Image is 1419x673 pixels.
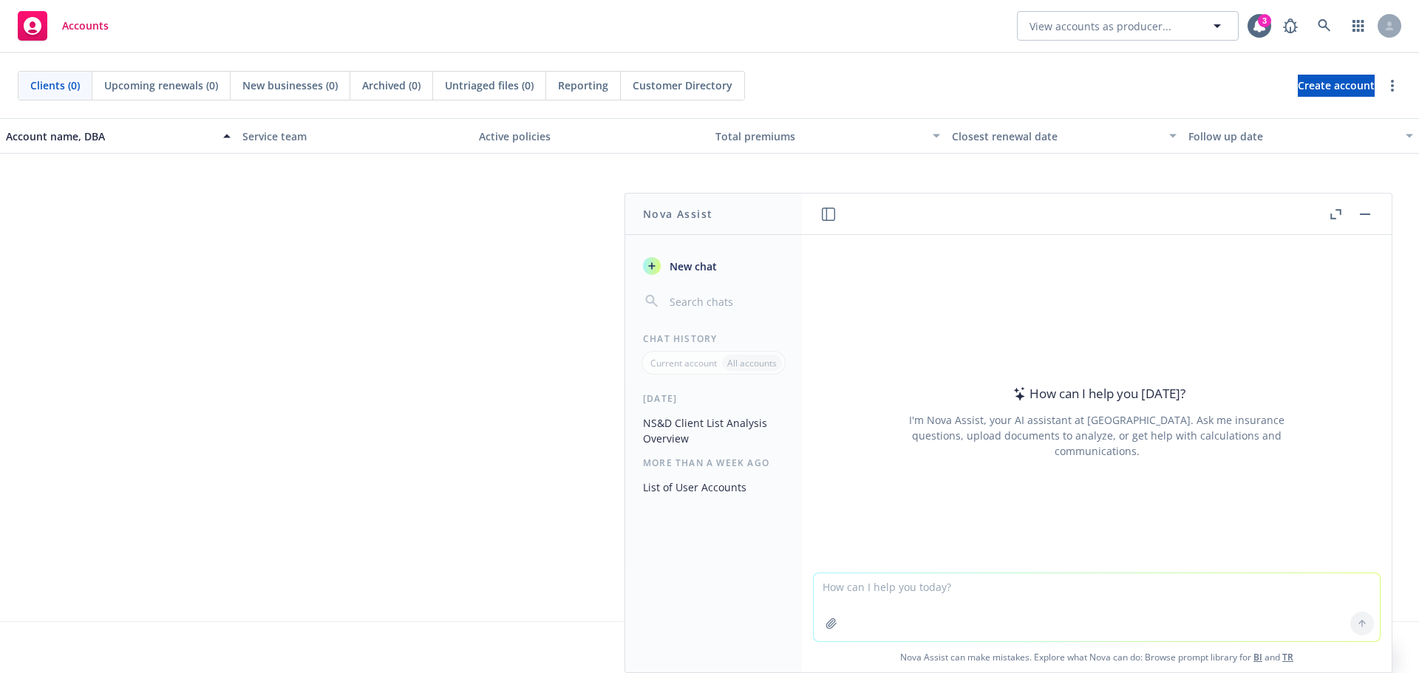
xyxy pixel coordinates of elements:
span: Clients (0) [30,78,80,93]
button: Service team [236,118,473,154]
span: View accounts as producer... [1030,18,1171,34]
div: [DATE] [625,392,802,405]
div: How can I help you [DATE]? [1009,384,1185,403]
p: All accounts [727,357,777,369]
div: Service team [242,129,467,144]
a: Report a Bug [1276,11,1305,41]
span: Upcoming renewals (0) [104,78,218,93]
div: More than a week ago [625,457,802,469]
span: Untriaged files (0) [445,78,534,93]
a: BI [1253,651,1262,663]
span: Create account [1298,72,1375,100]
span: Reporting [558,78,608,93]
span: Archived (0) [362,78,421,93]
span: Accounts [62,20,109,32]
button: Closest renewal date [946,118,1182,154]
a: Switch app [1344,11,1373,41]
button: List of User Accounts [637,475,790,499]
a: Create account [1298,75,1375,97]
div: 3 [1258,14,1271,27]
div: I'm Nova Assist, your AI assistant at [GEOGRAPHIC_DATA]. Ask me insurance questions, upload docum... [889,412,1304,459]
a: more [1384,77,1401,95]
span: New chat [667,259,717,274]
span: New businesses (0) [242,78,338,93]
div: Closest renewal date [952,129,1160,144]
button: Active policies [473,118,709,154]
div: Chat History [625,332,802,345]
a: Search [1310,11,1339,41]
span: Nova Assist can make mistakes. Explore what Nova can do: Browse prompt library for and [808,642,1386,672]
button: View accounts as producer... [1017,11,1239,41]
span: Customer Directory [633,78,732,93]
div: Follow up date [1188,129,1397,144]
a: TR [1282,651,1293,663]
input: Search chats [667,291,784,312]
div: Account name, DBA [6,129,214,144]
a: Accounts [12,5,115,47]
div: Active policies [479,129,704,144]
button: Total premiums [709,118,946,154]
button: NS&D Client List Analysis Overview [637,411,790,451]
button: New chat [637,253,790,279]
p: Current account [650,357,717,369]
div: Total premiums [715,129,924,144]
h1: Nova Assist [643,206,712,222]
button: Follow up date [1182,118,1419,154]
